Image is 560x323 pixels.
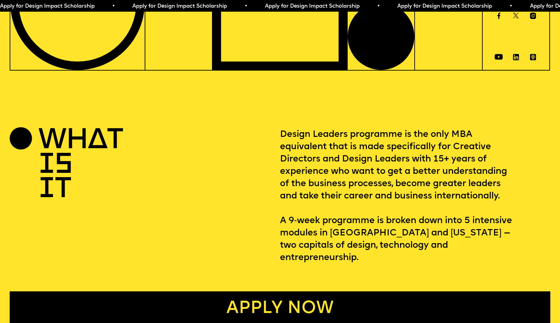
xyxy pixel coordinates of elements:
[489,4,492,9] span: •
[280,129,550,264] p: Design Leaders programme is the only MBA equivalent that is made specifically for Creative Direct...
[357,4,360,9] span: •
[38,129,83,202] h2: WHAT IS IT
[224,4,227,9] span: •
[92,4,95,9] span: •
